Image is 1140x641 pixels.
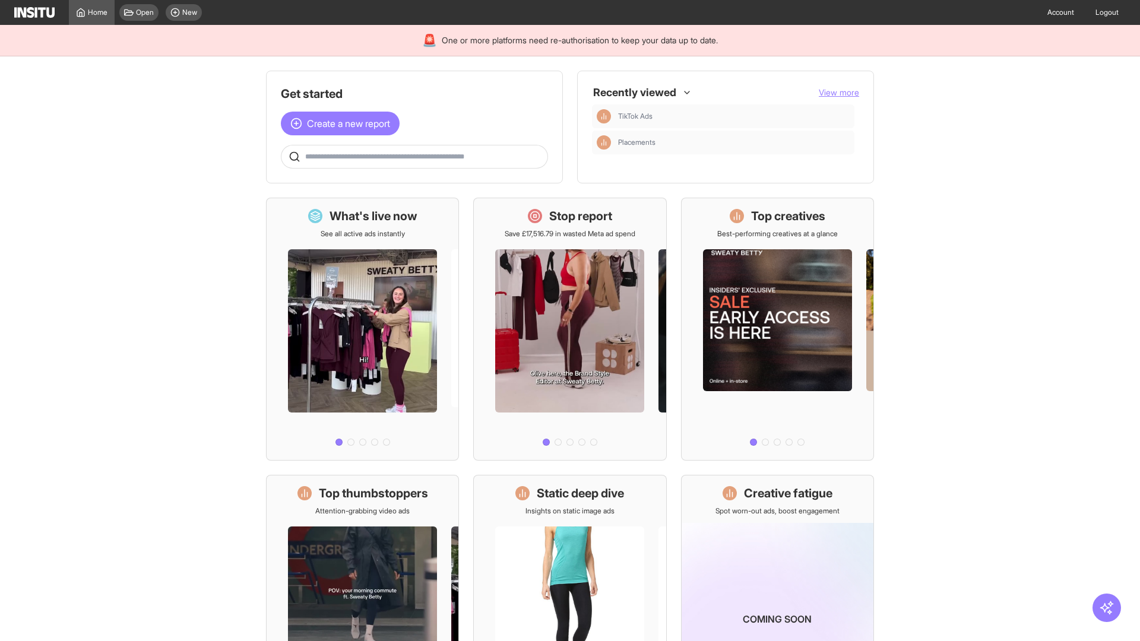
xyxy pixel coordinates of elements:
p: Insights on static image ads [525,506,615,516]
span: Placements [618,138,850,147]
span: New [182,8,197,17]
button: View more [819,87,859,99]
div: Insights [597,109,611,123]
h1: Top thumbstoppers [319,485,428,502]
div: Insights [597,135,611,150]
span: Home [88,8,107,17]
span: TikTok Ads [618,112,653,121]
button: Create a new report [281,112,400,135]
span: Open [136,8,154,17]
span: Placements [618,138,655,147]
h1: What's live now [330,208,417,224]
p: Best-performing creatives at a glance [717,229,838,239]
h1: Stop report [549,208,612,224]
span: TikTok Ads [618,112,850,121]
h1: Top creatives [751,208,825,224]
span: View more [819,87,859,97]
p: Attention-grabbing video ads [315,506,410,516]
a: Top creativesBest-performing creatives at a glance [681,198,874,461]
div: 🚨 [422,32,437,49]
a: What's live nowSee all active ads instantly [266,198,459,461]
img: Logo [14,7,55,18]
span: One or more platforms need re-authorisation to keep your data up to date. [442,34,718,46]
h1: Static deep dive [537,485,624,502]
p: Save £17,516.79 in wasted Meta ad spend [505,229,635,239]
p: See all active ads instantly [321,229,405,239]
a: Stop reportSave £17,516.79 in wasted Meta ad spend [473,198,666,461]
span: Create a new report [307,116,390,131]
h1: Get started [281,85,548,102]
